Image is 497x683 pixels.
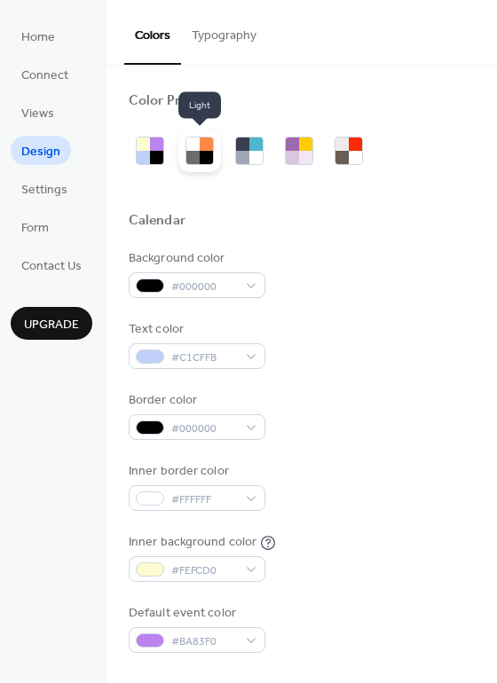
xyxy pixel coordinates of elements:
span: #C1CFFB [171,349,237,367]
span: #FFFFFF [171,491,237,509]
a: Form [11,212,59,241]
span: Home [21,28,55,47]
span: Connect [21,67,68,85]
div: Color Presets [129,92,214,111]
span: #BA83F0 [171,632,237,651]
span: Views [21,105,54,123]
span: Form [21,219,49,238]
div: Inner border color [129,462,262,481]
span: #000000 [171,420,237,438]
span: #FEFCD0 [171,561,237,580]
a: Design [11,136,71,165]
div: Inner background color [129,533,256,552]
a: Home [11,21,66,51]
div: Calendar [129,212,185,231]
div: Default event color [129,604,262,623]
a: Contact Us [11,250,92,279]
a: Connect [11,59,79,89]
div: Text color [129,320,262,339]
span: Upgrade [24,316,79,334]
span: Light [178,92,221,119]
a: Settings [11,174,78,203]
span: Design [21,143,60,161]
span: Contact Us [21,257,82,276]
div: Border color [129,391,262,410]
button: Upgrade [11,307,92,340]
a: Views [11,98,65,127]
span: #000000 [171,278,237,296]
span: Settings [21,181,67,200]
div: Background color [129,249,262,268]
